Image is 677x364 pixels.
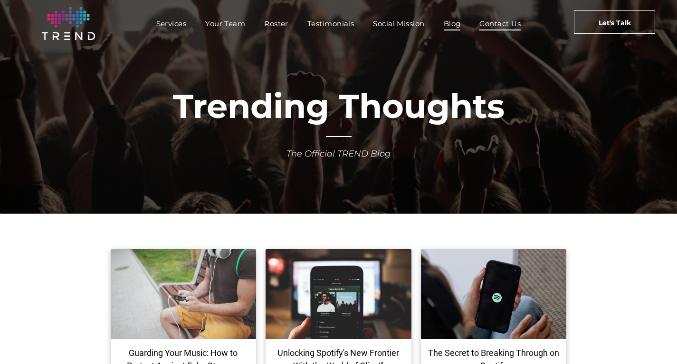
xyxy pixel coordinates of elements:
a: Let's Talk [574,10,655,34]
a: Social Mission [363,17,434,30]
div: The Official TREND Blog [199,148,479,160]
iframe: Chat Widget [629,318,677,364]
a: Your Team [196,17,255,30]
a: Roster [255,17,298,30]
a: Contact Us [470,17,530,30]
font: Trending Thoughts [173,86,505,127]
span: Let's Talk [599,11,631,35]
a: Blog [434,17,470,30]
a: Testimonials [298,17,363,30]
a: Services [147,17,196,30]
span: Contact Us [479,17,521,30]
img: logo [42,7,95,40]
